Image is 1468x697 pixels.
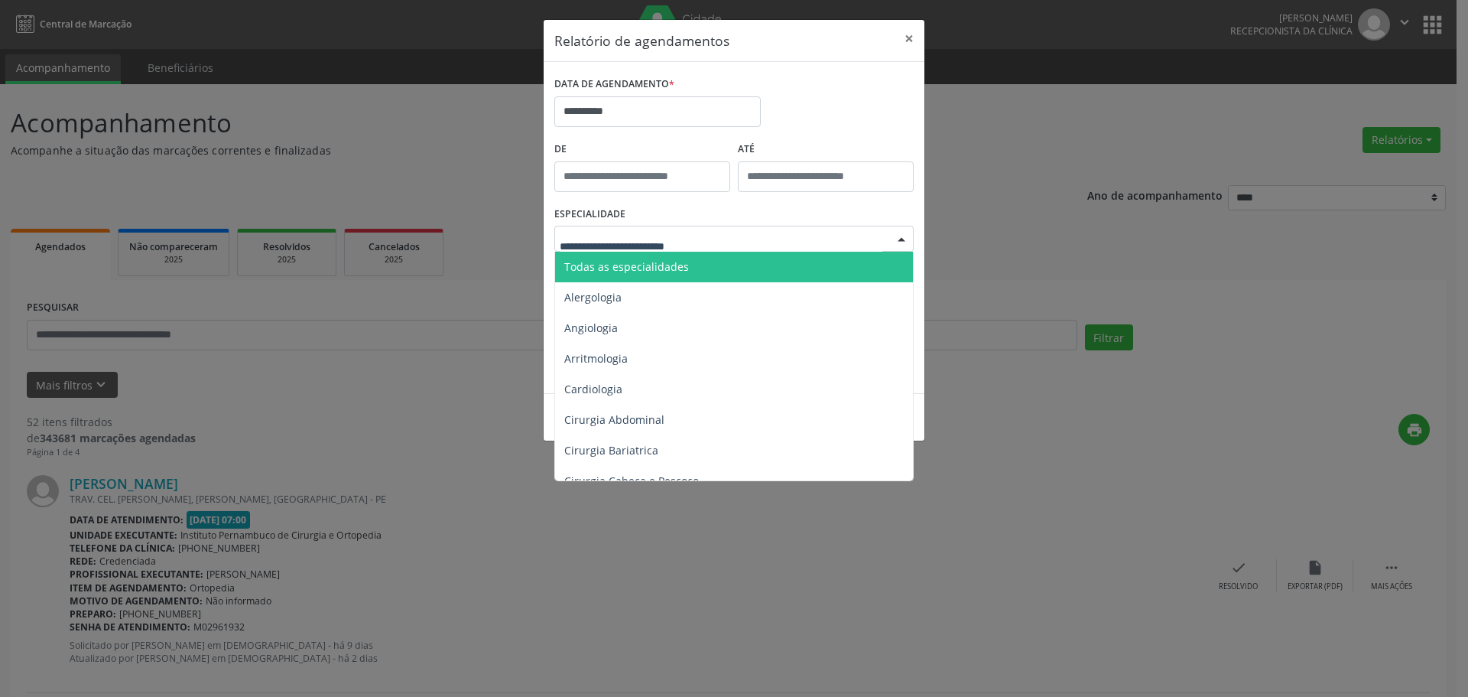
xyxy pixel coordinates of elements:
span: Angiologia [564,321,618,335]
label: DATA DE AGENDAMENTO [554,73,674,96]
label: ATÉ [738,138,914,161]
span: Todas as especialidades [564,259,689,274]
span: Arritmologia [564,351,628,366]
span: Alergologia [564,290,622,305]
span: Cirurgia Bariatrica [564,443,658,458]
span: Cardiologia [564,382,622,396]
span: Cirurgia Abdominal [564,412,664,427]
button: Close [894,20,924,57]
span: Cirurgia Cabeça e Pescoço [564,474,699,488]
label: ESPECIALIDADE [554,203,625,226]
h5: Relatório de agendamentos [554,31,729,50]
label: De [554,138,730,161]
